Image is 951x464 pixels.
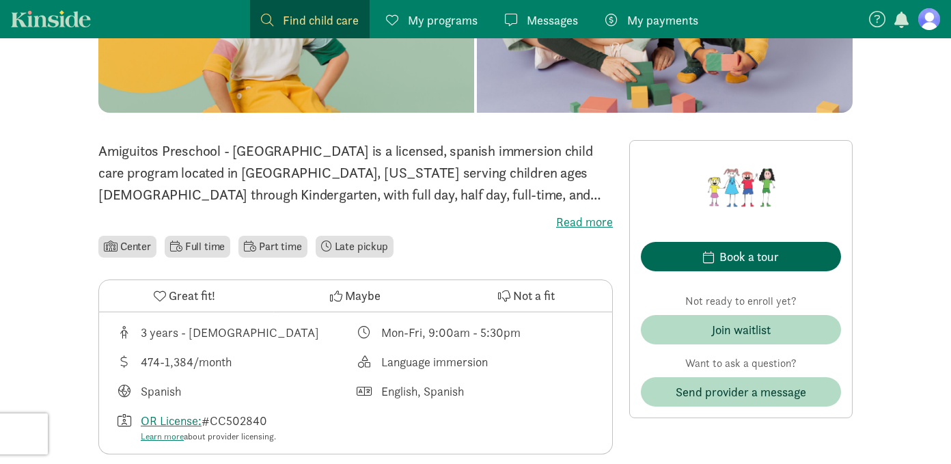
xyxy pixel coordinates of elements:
span: Not a fit [513,286,555,305]
div: Join waitlist [712,320,771,339]
li: Late pickup [316,236,394,258]
li: Center [98,236,156,258]
span: Send provider a message [676,383,806,401]
button: Not a fit [441,280,612,312]
div: Languages spoken [356,382,596,400]
span: My payments [627,11,698,29]
label: Read more [98,214,613,230]
span: Find child care [283,11,359,29]
p: Not ready to enroll yet? [641,293,841,310]
div: #CC502840 [141,411,276,443]
span: Great fit! [169,286,215,305]
div: Spanish [141,382,181,400]
div: Average tuition for this program [115,353,356,371]
div: Language immersion [381,353,488,371]
li: Part time [238,236,307,258]
div: Languages taught [115,382,356,400]
button: Send provider a message [641,377,841,407]
span: My programs [408,11,478,29]
li: Full time [165,236,230,258]
img: Provider logo [700,152,782,226]
p: Amiguitos Preschool - [GEOGRAPHIC_DATA] is a licensed, spanish immersion child care program locat... [98,140,613,206]
span: Maybe [345,286,381,305]
div: English, Spanish [381,382,464,400]
div: 3 years - [DEMOGRAPHIC_DATA] [141,323,319,342]
a: OR License: [141,413,202,428]
div: Age range for children that this provider cares for [115,323,356,342]
button: Book a tour [641,242,841,271]
a: Learn more [141,431,184,442]
a: Kinside [11,10,91,27]
div: 474-1,384/month [141,353,232,371]
div: about provider licensing. [141,430,276,443]
p: Want to ask a question? [641,355,841,372]
span: Messages [527,11,578,29]
button: Join waitlist [641,315,841,344]
button: Maybe [270,280,441,312]
button: Great fit! [99,280,270,312]
div: Book a tour [719,247,779,266]
div: Class schedule [356,323,596,342]
div: Mon-Fri, 9:00am - 5:30pm [381,323,521,342]
div: License number [115,411,356,443]
div: This provider's education philosophy [356,353,596,371]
